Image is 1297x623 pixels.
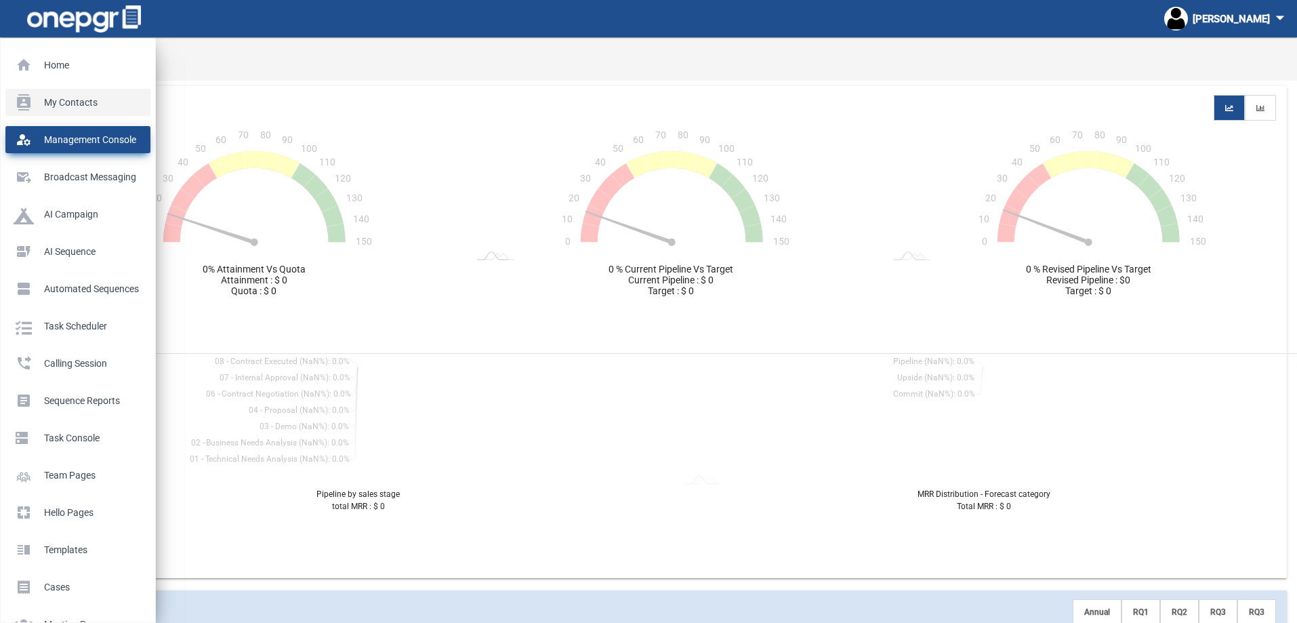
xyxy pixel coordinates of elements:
mat-toolbar: Management Console [45,37,1297,81]
tspan: 120 [335,174,351,184]
a: outgoing_mailBroadcast messaging [5,163,150,190]
tspan: 60 [1050,134,1061,145]
p: Task Scheduler [14,316,137,336]
tspan: 30 [163,174,173,184]
p: MRR Distribution - Forecast category Total MRR : $ 0 [682,488,1288,513]
tspan: 150 [773,236,789,247]
tspan: 0 [565,236,571,247]
p: 0 % Current Pipeline Vs Target Current Pipeline : $ 0 Target : $ 0 [473,264,870,296]
p: Task Console [14,428,137,448]
tspan: 100 [301,144,317,155]
tspan: 60 [633,134,644,145]
p: 0 % Revised Pipeline Vs Target Revised Pipeline : $0 Target : $ 0 [890,264,1287,296]
tspan: 10 [562,214,573,225]
tspan: Commit (NaN%): 0.0% [894,389,976,399]
tspan: 10 [979,214,989,225]
a: vertical_splitTemplates [5,536,150,563]
tspan: 08 - Contract Executed (NaN%): 0.0% [215,357,350,366]
tspan: 40 [595,157,606,167]
img: one-pgr-logo-white.svg [27,5,141,33]
tspan: 90 [699,134,710,145]
a: dynamic_formAI Sequence [5,238,150,265]
tspan: 130 [346,193,362,203]
tspan: 140 [1187,214,1203,225]
p: Sequence Reports [14,390,137,411]
tspan: 06 - Contract Negotiation (NaN%): 0.0% [207,389,352,399]
tspan: 80 [677,129,688,140]
tspan: 130 [1180,193,1196,203]
tspan: 110 [319,157,335,167]
tspan: 110 [737,157,753,167]
tspan: 120 [752,174,768,184]
tspan: 01 - Technical Needs Analysis (NaN%): 0.0% [190,454,350,464]
tspan: 90 [1116,134,1127,145]
tspan: 130 [763,193,779,203]
p: Calling Session [14,353,137,374]
tspan: Pipeline (NaN%): 0.0% [894,357,975,366]
p: Templates [14,540,137,560]
a: view_agendaAutomated Sequences [5,275,150,302]
a: phone_forwardedCalling Session [5,350,150,377]
p: My Contacts [14,92,137,113]
p: Management Console [14,129,137,150]
tspan: 02 - Business Needs Analysis (NaN%): 0.0% [191,438,350,447]
p: Pipeline by sales stage total MRR : $ 0 [56,488,661,513]
tspan: 90 [282,134,293,145]
p: Automated Sequences [14,279,137,299]
p: Hello Pages [14,502,137,523]
tspan: 50 [613,144,623,155]
tspan: 100 [1135,144,1151,155]
mat-toolbar: Team Summary [56,86,1287,129]
p: 0% Attainment Vs Quota Attainment : $ 0 Quota : $ 0 [56,264,453,296]
p: Team Pages [14,465,137,485]
tspan: 20 [569,193,579,203]
tspan: 70 [1071,129,1082,140]
img: profile.jpg [1164,7,1188,31]
tspan: 70 [238,129,249,140]
a: Task Scheduler [5,313,150,340]
tspan: 140 [353,214,369,225]
p: Broadcast messaging [14,167,137,187]
tspan: 60 [215,134,226,145]
a: articleSequence Reports [5,387,150,414]
tspan: 70 [655,129,666,140]
tspan: Upside (NaN%): 0.0% [898,373,975,382]
tspan: 07 - Internal Approval (NaN%): 0.0% [220,373,351,382]
a: manage_accountsManagement Console [5,126,150,153]
tspan: 150 [355,236,371,247]
tspan: 20 [151,193,162,203]
tspan: 140 [770,214,787,225]
tspan: 03 - Demo (NaN%): 0.0% [260,422,350,431]
tspan: 04 - Proposal (NaN%): 0.0% [249,405,350,415]
tspan: 100 [718,144,735,155]
tspan: 40 [1012,157,1023,167]
tspan: 30 [997,174,1008,184]
tspan: 110 [1153,157,1170,167]
a: pagesHello Pages [5,499,150,526]
tspan: 150 [1189,236,1206,247]
mat-icon: arrow_drop_down [1270,7,1290,28]
p: Home [14,55,137,75]
p: AI Sequence [14,241,137,262]
tspan: 40 [178,157,188,167]
tspan: 30 [580,174,591,184]
p: Cases [14,577,137,597]
a: AI Campaign [5,201,150,228]
a: receiptCases [5,574,150,601]
tspan: 80 [260,129,270,140]
p: AI Campaign [14,204,137,224]
tspan: 50 [1029,144,1040,155]
a: homeHome [5,52,150,79]
a: Team Pages [5,462,150,489]
a: dns_roundedTask Console [5,424,150,451]
tspan: 0 [982,236,987,247]
tspan: 50 [195,144,206,155]
tspan: 20 [985,193,996,203]
tspan: 80 [1094,129,1105,140]
tspan: 120 [1169,174,1185,184]
a: contactsMy Contacts [5,89,150,116]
